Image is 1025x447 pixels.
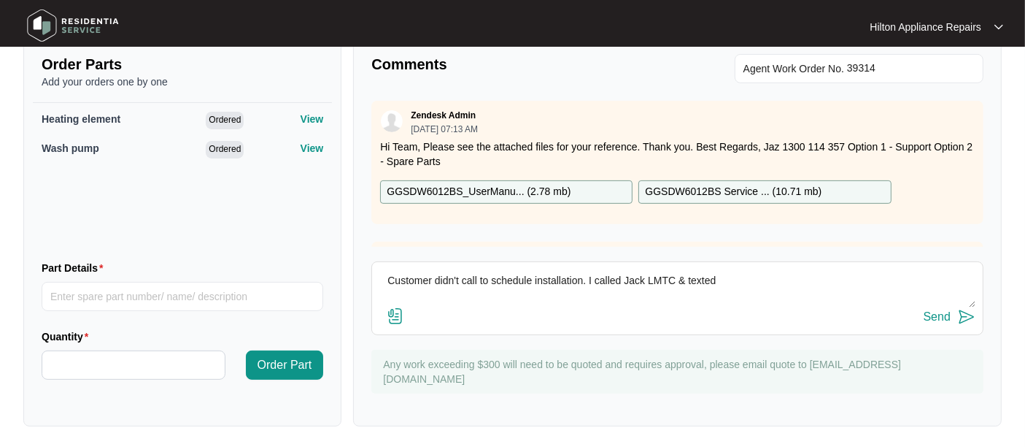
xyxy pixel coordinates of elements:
span: Wash pump [42,142,99,154]
img: user.svg [381,110,403,132]
span: Agent Work Order No. [743,60,844,77]
img: send-icon.svg [958,308,975,326]
p: Hilton Appliance Repairs [870,20,981,34]
p: Any work exceeding $300 will need to be quoted and requires approval, please email quote to [EMAI... [383,357,976,386]
input: Part Details [42,282,323,311]
span: Heating element [42,113,120,125]
p: View [301,112,324,126]
label: Part Details [42,261,109,275]
span: Ordered [206,112,244,129]
p: View [301,141,324,156]
p: Order Parts [42,54,323,74]
p: GGSDW6012BS Service ... ( 10.71 mb ) [645,184,821,200]
p: Add your orders one by one [42,74,323,89]
p: Comments [371,54,667,74]
p: Zendesk Admin [411,110,476,121]
p: Hi Team, Please see the attached files for your reference. Thank you. Best Regards, Jaz 1300 114 ... [380,140,975,169]
button: Order Part [246,351,324,380]
textarea: Customer didn't call to schedule installation. I called Jack LMTC & texted [379,270,975,307]
span: Order Part [258,356,312,374]
div: Send [924,310,951,324]
label: Quantity [42,329,94,344]
input: Add Agent Work Order No. [847,60,975,77]
input: Quantity [42,351,225,379]
img: file-attachment-doc.svg [387,307,404,325]
button: Send [924,307,975,327]
p: [DATE] 07:13 AM [411,125,478,134]
img: dropdown arrow [994,23,1003,31]
p: GGSDW6012BS_UserManu... ( 2.78 mb ) [387,184,570,200]
img: residentia service logo [22,4,124,47]
span: Ordered [206,141,244,158]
